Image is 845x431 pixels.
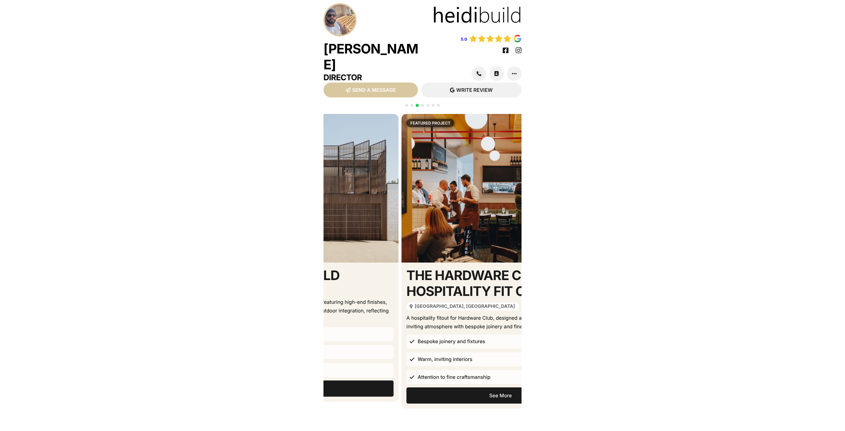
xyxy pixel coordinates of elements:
a: WRITE REVIEW [421,83,522,97]
span: Go to slide 5 [426,104,429,107]
a: SEND A MESSAGE [323,83,418,97]
span: Go to slide 1 [405,104,408,107]
span: WRITE REVIEW [456,88,492,92]
a: 5.0 [461,37,467,42]
h2: Luxury Home Build [205,268,393,283]
span: SEND A MESSAGE [352,88,396,92]
span: Go to slide 7 [437,104,440,107]
h2: [PERSON_NAME] [323,41,422,73]
span: Go to slide 4 [421,104,424,107]
h3: Director [323,73,422,83]
span: Go to slide 2 [411,104,413,107]
div: 3 / 7 [200,114,398,409]
span: Go to slide 6 [432,104,434,107]
span: Go to slide 3 [416,104,419,107]
div: A luxury residential build in [GEOGRAPHIC_DATA] featuring high-end finishes, spacious open-plan l... [205,298,393,324]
